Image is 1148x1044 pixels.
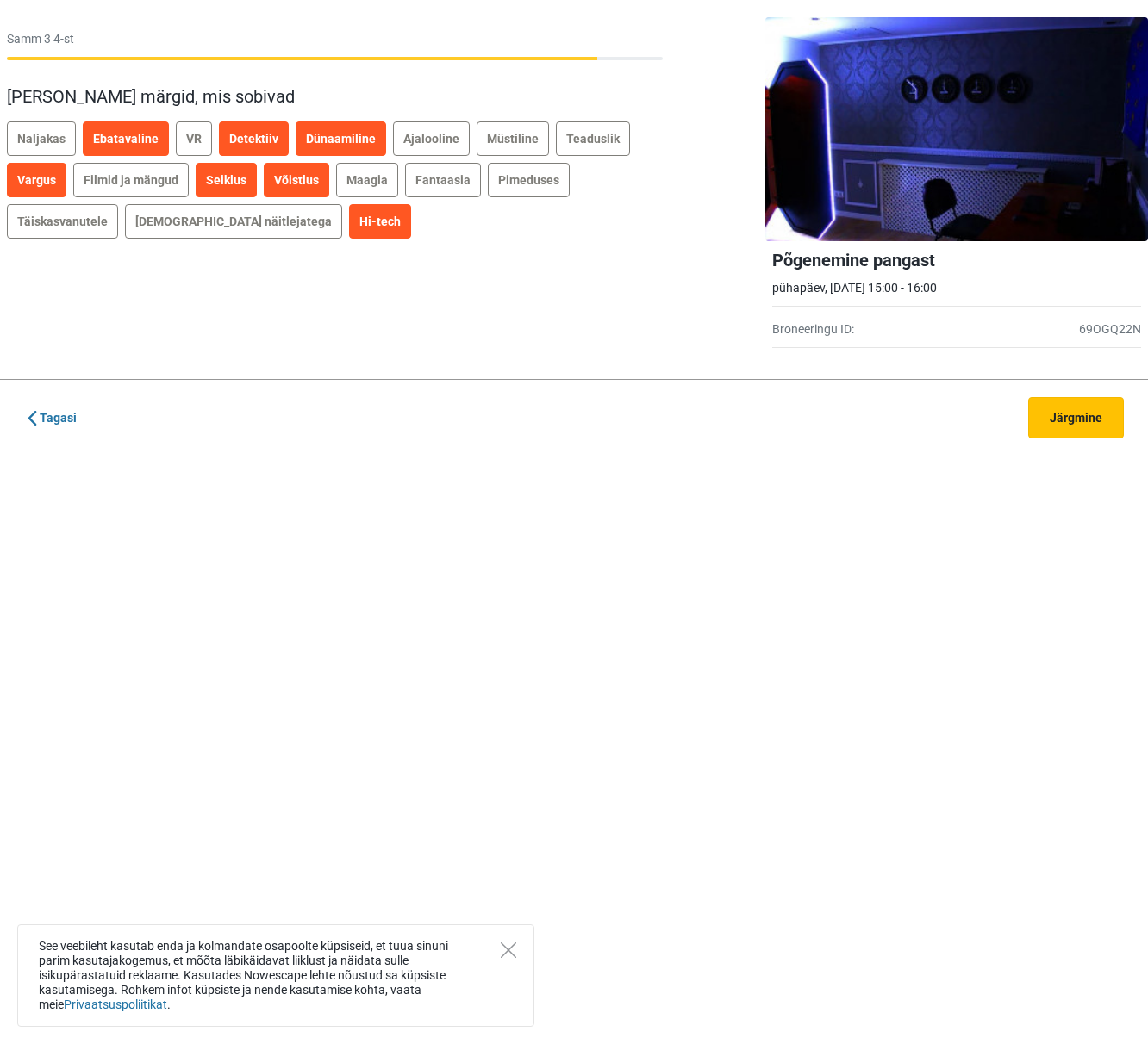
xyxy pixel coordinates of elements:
p: Samm 3 4-st [7,30,663,48]
span: Filmid ja mängud [84,173,178,187]
span: Detektiiv [229,132,278,146]
span: Ajalooline [403,132,459,146]
div: See veebileht kasutab enda ja kolmandate osapoolte küpsiseid, et tuua sinuni parim kasutajakogemu... [17,924,534,1027]
button: Järgmine [1028,397,1124,438]
span: Seiklus [206,173,246,187]
h2: Põgenemine pangast [772,250,1141,270]
a: Tagasi [24,397,98,438]
div: 69OGQ22N [957,320,1148,339]
span: Täiskasvanutele [17,214,108,228]
div: Broneeringu ID: [765,320,957,339]
span: [PERSON_NAME] märgid, mis sobivad [7,86,295,107]
span: Müstiline [487,132,539,146]
button: Close [501,942,516,958]
span: Võistlus [274,173,319,187]
span: Ebatavaline [93,132,159,146]
span: Vargus [17,173,56,187]
span: Maagia [346,173,388,187]
span: VR [186,132,202,146]
span: Naljakas [17,132,66,146]
span: Dünaamiline [306,132,376,146]
span: Pimeduses [498,173,559,187]
span: Hi-tech [359,214,401,228]
div: pühapäev, [DATE] 15:00 - 16:00 [765,279,1148,297]
span: [DEMOGRAPHIC_DATA] näitlejatega [135,214,332,228]
span: Teaduslik [566,132,620,146]
a: Privaatsuspoliitikat [64,997,167,1011]
span: Fantaasia [415,173,471,187]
